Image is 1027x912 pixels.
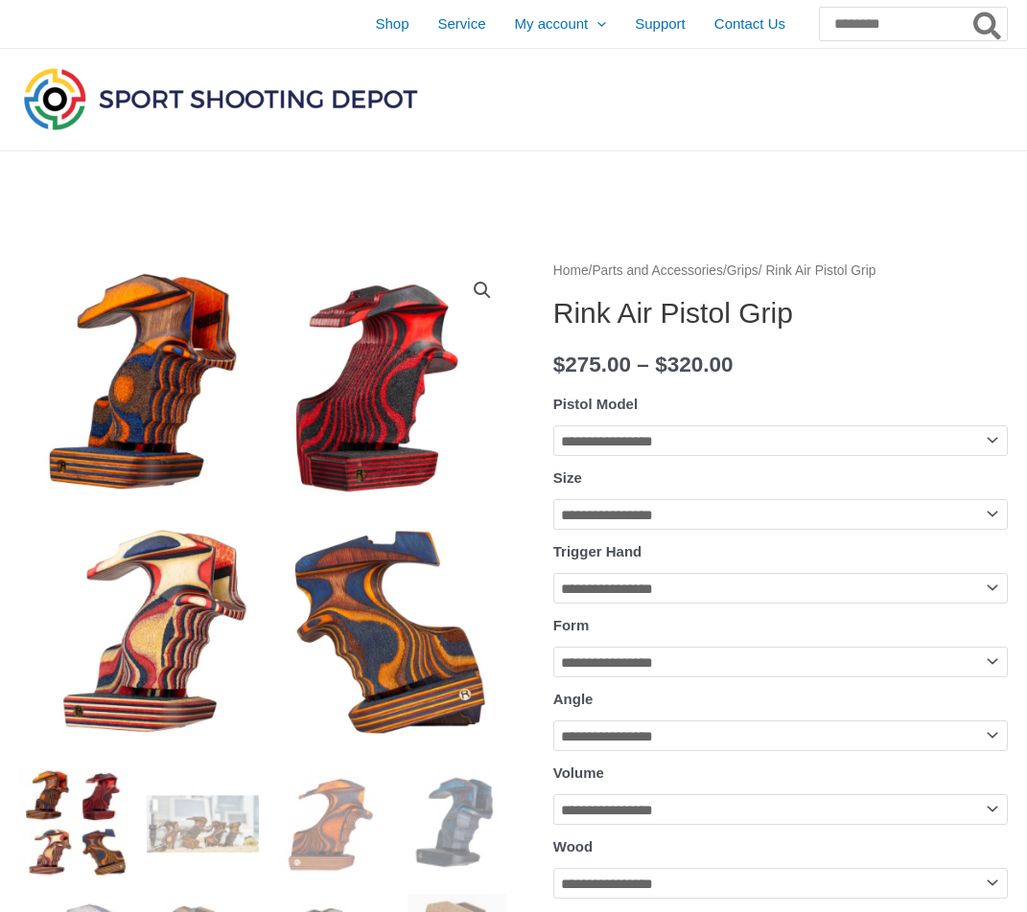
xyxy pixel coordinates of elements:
[655,353,733,376] bdi: 320.00
[553,296,1008,331] h1: Rink Air Pistol Grip
[19,767,132,880] img: Rink Air Pistol Grip
[553,353,566,376] span: $
[401,767,514,880] img: Rink Air Pistol Grip - Image 4
[553,259,1008,284] nav: Breadcrumb
[637,353,649,376] span: –
[553,764,604,781] label: Volume
[969,8,1007,40] button: Search
[553,353,631,376] bdi: 275.00
[147,767,260,880] img: Rink Air Pistol Grip - Image 2
[553,691,594,707] label: Angle
[727,263,759,278] a: Grips
[553,838,593,855] label: Wood
[19,63,422,134] img: Sport Shooting Depot
[553,617,590,633] label: Form
[553,263,589,278] a: Home
[465,273,500,308] a: View full-screen image gallery
[655,353,667,376] span: $
[273,767,386,880] img: Rink Air Pistol Grip - Image 3
[553,469,582,486] label: Size
[553,543,642,559] label: Trigger Hand
[592,263,723,278] a: Parts and Accessories
[553,396,638,412] label: Pistol Model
